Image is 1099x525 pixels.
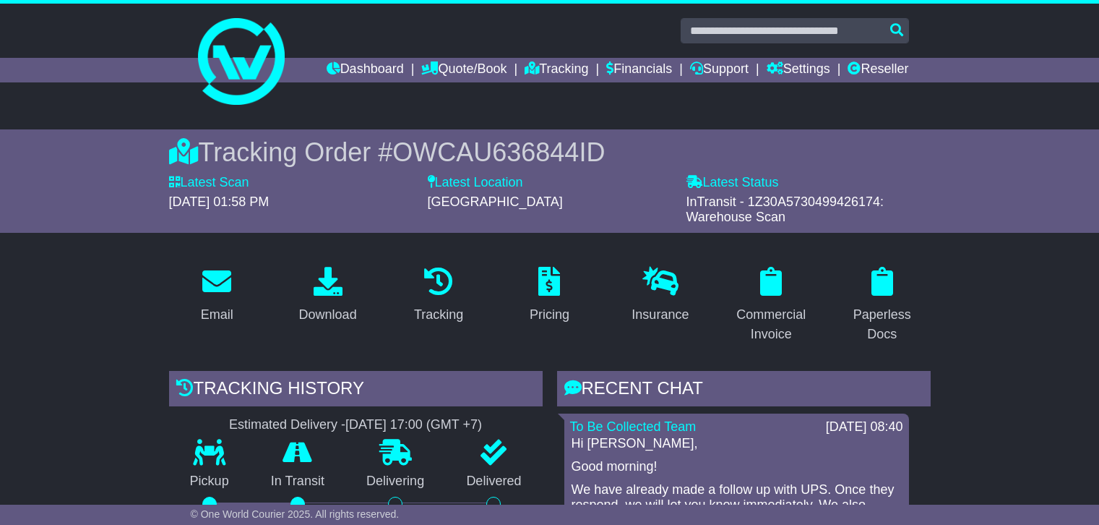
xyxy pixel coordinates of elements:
a: Settings [767,58,830,82]
p: Good morning! [572,459,902,475]
a: Quote/Book [421,58,507,82]
div: Tracking Order # [169,137,931,168]
span: OWCAU636844ID [392,137,605,167]
label: Latest Scan [169,175,249,191]
a: Dashboard [327,58,404,82]
div: Download [299,305,357,325]
div: Pricing [530,305,569,325]
div: Tracking history [169,371,543,410]
p: Hi [PERSON_NAME], [572,436,902,452]
a: To Be Collected Team [570,419,697,434]
label: Latest Location [428,175,523,191]
div: Tracking [414,305,463,325]
p: Delivered [445,474,542,490]
span: [DATE] 01:58 PM [169,195,270,209]
a: Email [191,262,243,330]
a: Reseller [848,58,908,82]
span: InTransit - 1Z30A5730499426174: Warehouse Scan [686,195,884,225]
p: Delivering [345,474,445,490]
div: Estimated Delivery - [169,417,543,433]
a: Pricing [520,262,579,330]
a: Financials [606,58,672,82]
a: Support [690,58,749,82]
div: RECENT CHAT [557,371,931,410]
a: Insurance [622,262,698,330]
div: Email [201,305,233,325]
div: [DATE] 08:40 [826,419,903,435]
label: Latest Status [686,175,779,191]
div: [DATE] 17:00 (GMT +7) [345,417,482,433]
div: Insurance [632,305,689,325]
p: Pickup [169,474,250,490]
p: In Transit [250,474,345,490]
span: [GEOGRAPHIC_DATA] [428,195,563,209]
a: Tracking [525,58,588,82]
div: Commercial Invoice [733,305,810,344]
a: Paperless Docs [834,262,930,349]
div: Paperless Docs [843,305,921,344]
span: © One World Courier 2025. All rights reserved. [191,508,400,520]
a: Tracking [405,262,473,330]
a: Download [290,262,366,330]
a: Commercial Invoice [723,262,819,349]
